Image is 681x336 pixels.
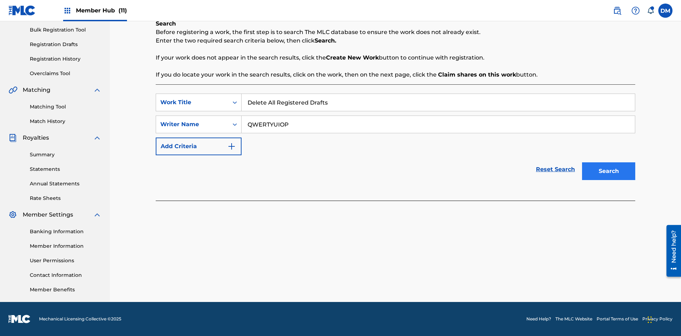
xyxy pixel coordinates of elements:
[156,71,635,79] p: If you do locate your work in the search results, click on the work, then on the next page, click...
[658,4,672,18] div: User Menu
[156,54,635,62] p: If your work does not appear in the search results, click the button to continue with registration.
[30,118,101,125] a: Match History
[647,7,654,14] div: Notifications
[30,271,101,279] a: Contact Information
[30,26,101,34] a: Bulk Registration Tool
[30,55,101,63] a: Registration History
[23,211,73,219] span: Member Settings
[93,211,101,219] img: expand
[30,166,101,173] a: Statements
[156,138,242,155] button: Add Criteria
[23,134,49,142] span: Royalties
[648,309,652,330] div: Drag
[30,195,101,202] a: Rate Sheets
[9,134,17,142] img: Royalties
[532,162,578,177] a: Reset Search
[30,228,101,235] a: Banking Information
[227,142,236,151] img: 9d2ae6d4665cec9f34b9.svg
[661,222,681,280] iframe: Resource Center
[582,162,635,180] button: Search
[160,98,224,107] div: Work Title
[156,37,635,45] p: Enter the two required search criteria below, then click
[156,20,176,27] b: Search
[30,103,101,111] a: Matching Tool
[597,316,638,322] a: Portal Terms of Use
[118,7,127,14] span: (11)
[30,242,101,250] a: Member Information
[23,86,50,94] span: Matching
[9,211,17,219] img: Member Settings
[30,151,101,158] a: Summary
[39,316,121,322] span: Mechanical Licensing Collective © 2025
[30,180,101,187] a: Annual Statements
[156,28,635,37] p: Before registering a work, the first step is to search The MLC database to ensure the work does n...
[63,6,72,15] img: Top Rightsholders
[646,302,681,336] iframe: Chat Widget
[526,316,551,322] a: Need Help?
[93,86,101,94] img: expand
[326,54,379,61] strong: Create New Work
[642,316,672,322] a: Privacy Policy
[9,5,36,16] img: MLC Logo
[9,86,17,94] img: Matching
[610,4,624,18] a: Public Search
[315,37,336,44] strong: Search.
[30,41,101,48] a: Registration Drafts
[30,286,101,293] a: Member Benefits
[76,6,127,15] span: Member Hub
[156,94,635,184] form: Search Form
[30,257,101,264] a: User Permissions
[555,316,592,322] a: The MLC Website
[631,6,640,15] img: help
[93,134,101,142] img: expand
[629,4,643,18] div: Help
[9,315,31,323] img: logo
[613,6,621,15] img: search
[438,71,516,78] strong: Claim shares on this work
[160,120,224,129] div: Writer Name
[30,70,101,77] a: Overclaims Tool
